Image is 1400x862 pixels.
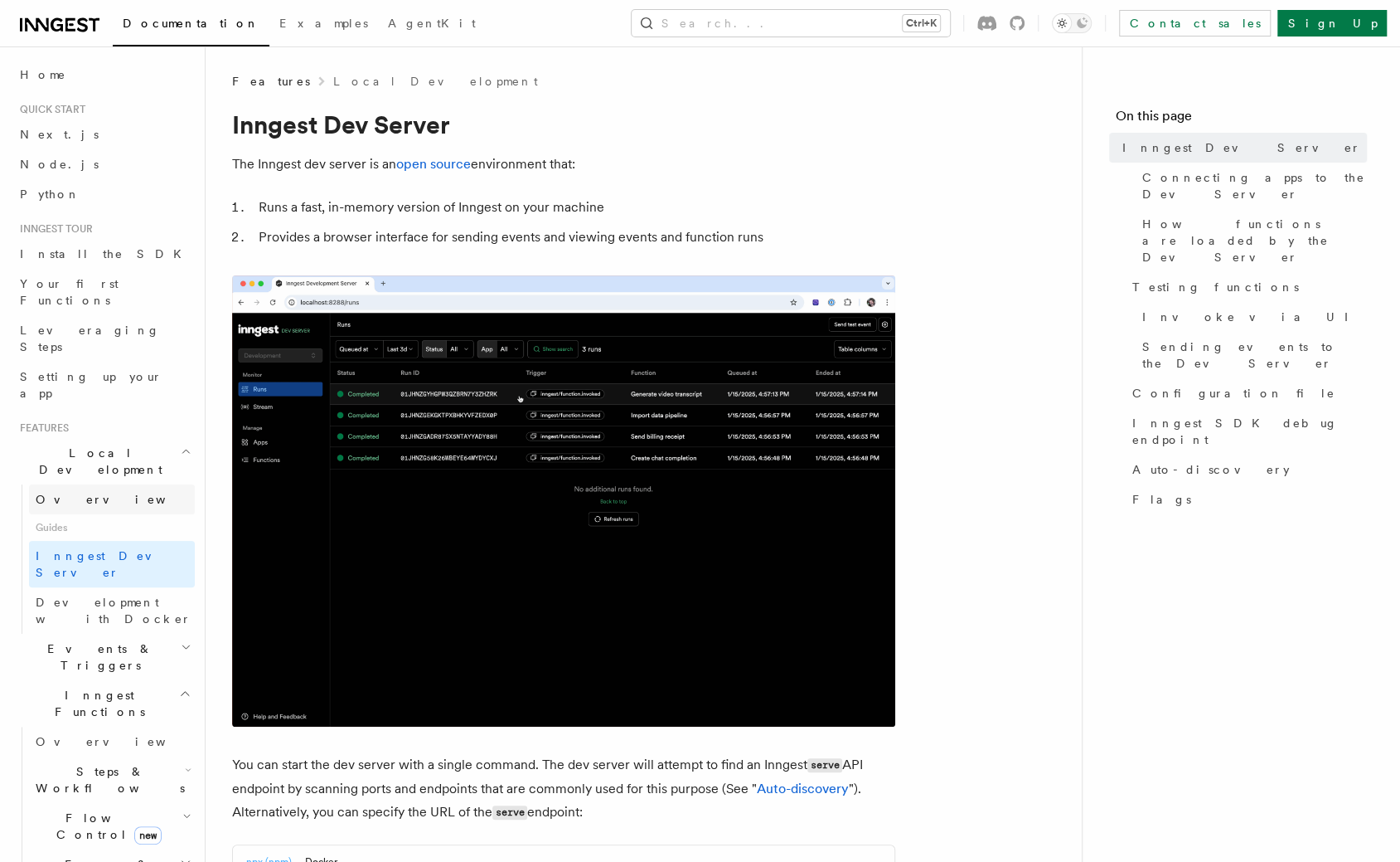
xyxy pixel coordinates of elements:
a: Connecting apps to the Dev Server [1136,163,1367,209]
span: Sending events to the Dev Server [1142,338,1367,372]
h1: Inngest Dev Server [232,110,895,139]
span: Development with Docker [36,596,191,626]
span: Overview [36,493,206,506]
a: Inngest Dev Server [29,541,195,587]
p: You can start the dev server with a single command. The dev server will attempt to find an Innges... [232,753,895,825]
h4: On this page [1116,106,1367,133]
a: Inngest SDK debug endpoint [1126,408,1367,455]
button: Events & Triggers [13,634,195,680]
a: Home [13,60,195,90]
span: Inngest tour [13,222,93,236]
span: Invoke via UI [1142,309,1363,325]
span: Connecting apps to the Dev Server [1142,169,1367,202]
button: Inngest Functions [13,680,195,727]
span: Leveraging Steps [20,324,160,353]
span: new [134,826,162,845]
a: Flags [1126,485,1367,514]
span: Testing functions [1132,279,1299,295]
span: Quick start [13,103,85,116]
a: How functions are loaded by the Dev Server [1136,209,1367,272]
span: Documentation [123,17,259,30]
span: Inngest Functions [13,687,179,720]
span: Events & Triggers [13,640,181,674]
code: serve [807,758,842,772]
span: Features [13,421,69,435]
a: Install the SDK [13,239,195,269]
kbd: Ctrl+K [903,15,940,32]
code: serve [492,806,527,820]
span: Auto-discovery [1132,461,1290,478]
span: Inngest Dev Server [1122,139,1361,156]
span: Node.js [20,158,99,171]
a: Auto-discovery [1126,455,1367,485]
div: Local Development [13,485,195,634]
a: Contact sales [1119,10,1271,37]
a: Examples [269,5,378,45]
span: Examples [279,17,368,30]
a: AgentKit [378,5,486,45]
a: Inngest Dev Server [1116,133,1367,163]
span: Features [232,73,310,90]
a: Leveraging Steps [13,315,195,362]
span: Steps & Workflows [29,763,185,796]
span: Inngest SDK debug endpoint [1132,415,1367,448]
span: Inngest Dev Server [36,549,177,579]
a: Documentation [113,5,269,46]
span: Flags [1132,491,1191,508]
button: Local Development [13,438,195,485]
a: Configuration file [1126,378,1367,408]
a: Overview [29,727,195,757]
button: Toggle dark mode [1052,13,1092,33]
li: Provides a browser interface for sending events and viewing events and function runs [254,226,895,249]
a: Sign Up [1277,10,1387,37]
a: Next.js [13,119,195,149]
img: Dev Server Demo [232,275,895,727]
li: Runs a fast, in-memory version of Inngest on your machine [254,196,895,219]
a: Invoke via UI [1136,302,1367,332]
button: Search...Ctrl+K [632,10,950,37]
a: Setting up your app [13,362,195,408]
a: Node.js [13,149,195,179]
a: Python [13,179,195,209]
span: Configuration file [1132,385,1335,402]
a: Testing functions [1126,272,1367,302]
span: Install the SDK [20,247,191,261]
span: AgentKit [388,17,476,30]
span: Home [20,66,66,83]
a: Auto-discovery [757,781,849,796]
span: Next.js [20,128,99,141]
button: Steps & Workflows [29,757,195,803]
button: Flow Controlnew [29,803,195,850]
span: Python [20,187,80,201]
span: Flow Control [29,810,182,843]
a: Sending events to the Dev Server [1136,332,1367,378]
span: Overview [36,735,206,748]
a: Overview [29,485,195,514]
a: Local Development [333,73,538,90]
span: Local Development [13,445,181,478]
a: open source [396,156,471,172]
span: How functions are loaded by the Dev Server [1142,216,1367,265]
a: Development with Docker [29,587,195,634]
span: Setting up your app [20,370,162,400]
span: Your first Functions [20,277,119,307]
span: Guides [29,514,195,541]
p: The Inngest dev server is an environment that: [232,153,895,176]
a: Your first Functions [13,269,195,315]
